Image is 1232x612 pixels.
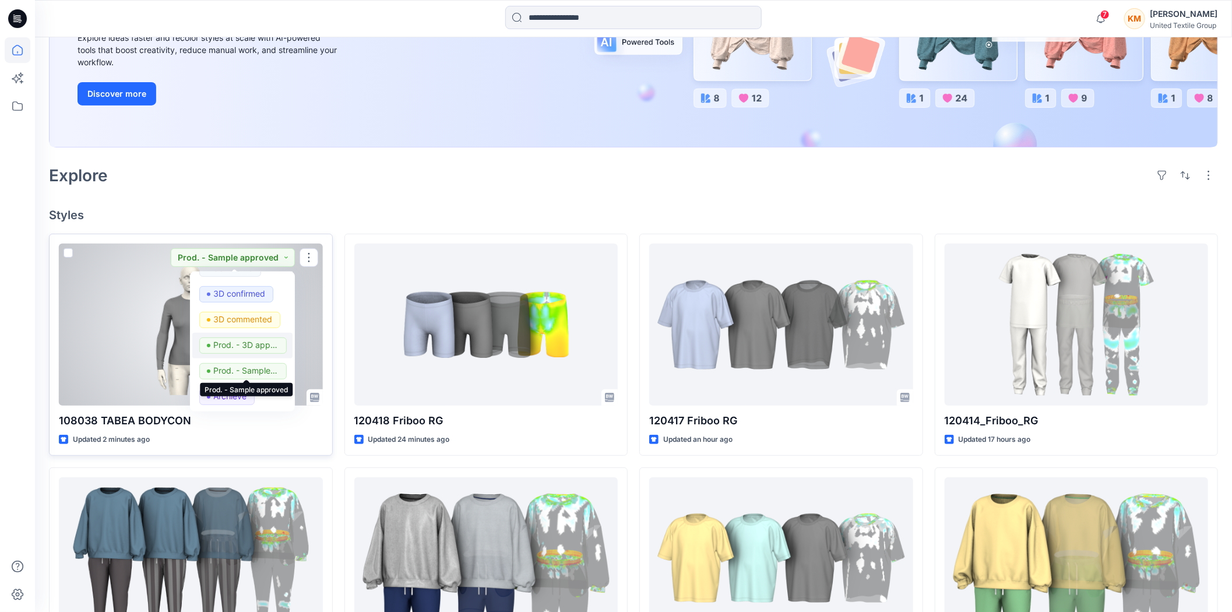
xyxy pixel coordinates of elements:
button: Discover more [78,82,156,105]
p: 120418 Friboo RG [354,413,618,429]
p: Archieve [214,389,247,404]
div: KM [1124,8,1145,29]
p: 120417 Friboo RG [649,413,913,429]
span: 7 [1100,10,1110,19]
h2: Explore [49,166,108,185]
a: 108038 TABEA BODYCON [59,244,323,406]
a: 120414_Friboo_RG [945,244,1209,406]
div: Explore ideas faster and recolor styles at scale with AI-powered tools that boost creativity, red... [78,31,340,68]
p: Updated 2 minutes ago [73,434,150,446]
h4: Styles [49,208,1218,222]
a: 120417 Friboo RG [649,244,913,406]
a: 120418 Friboo RG [354,244,618,406]
p: Updated 17 hours ago [959,434,1031,446]
p: 3D commented [214,312,273,327]
div: [PERSON_NAME] [1150,7,1217,21]
p: Prod. - 3D approved [214,337,279,353]
div: United Textile Group [1150,21,1217,30]
p: 108038 TABEA BODYCON [59,413,323,429]
p: Updated 24 minutes ago [368,434,450,446]
p: 3D confirmed [214,286,266,301]
p: 120414_Friboo_RG [945,413,1209,429]
p: Updated an hour ago [663,434,733,446]
p: Prod. - Sample approved [214,363,279,378]
a: Discover more [78,82,340,105]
